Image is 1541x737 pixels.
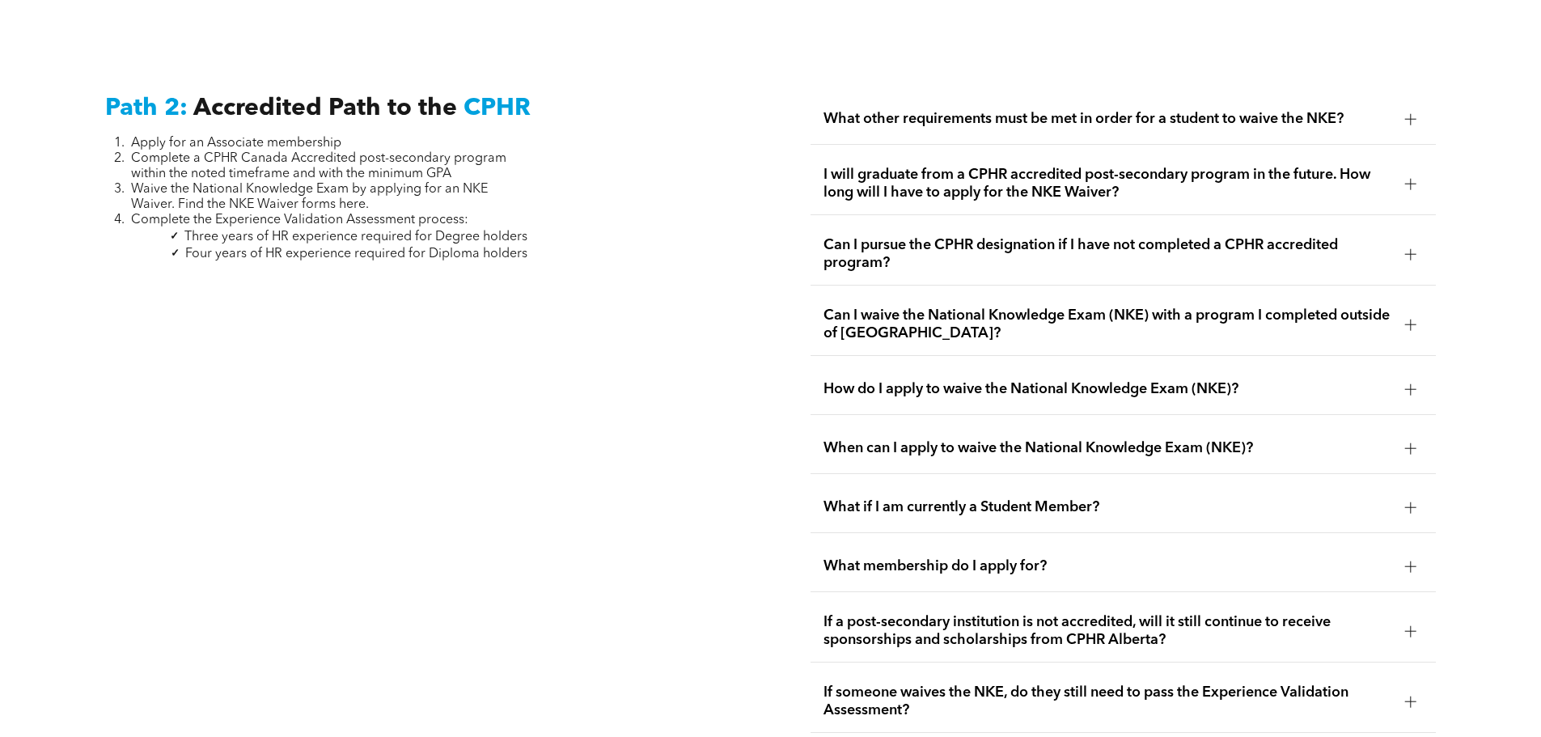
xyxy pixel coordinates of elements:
[131,152,506,180] span: Complete a CPHR Canada Accredited post-secondary program within the noted timeframe and with the ...
[823,110,1392,128] span: What other requirements must be met in order for a student to waive the NKE?
[823,236,1392,272] span: Can I pursue the CPHR designation if I have not completed a CPHR accredited program?
[185,248,527,260] span: Four years of HR experience required for Diploma holders
[464,96,531,121] span: CPHR
[823,613,1392,649] span: If a post-secondary institution is not accredited, will it still continue to receive sponsorships...
[823,498,1392,516] span: What if I am currently a Student Member?
[823,684,1392,719] span: If someone waives the NKE, do they still need to pass the Experience Validation Assessment?
[105,96,188,121] span: Path 2:
[131,183,488,211] span: Waive the National Knowledge Exam by applying for an NKE Waiver. Find the NKE Waiver forms here.
[131,137,341,150] span: Apply for an Associate membership
[823,439,1392,457] span: When can I apply to waive the National Knowledge Exam (NKE)?
[823,557,1392,575] span: What membership do I apply for?
[823,380,1392,398] span: How do I apply to waive the National Knowledge Exam (NKE)?
[823,307,1392,342] span: Can I waive the National Knowledge Exam (NKE) with a program I completed outside of [GEOGRAPHIC_D...
[131,214,468,227] span: Complete the Experience Validation Assessment process:
[193,96,457,121] span: Accredited Path to the
[184,231,527,244] span: Three years of HR experience required for Degree holders
[823,166,1392,201] span: I will graduate from a CPHR accredited post-secondary program in the future. How long will I have...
